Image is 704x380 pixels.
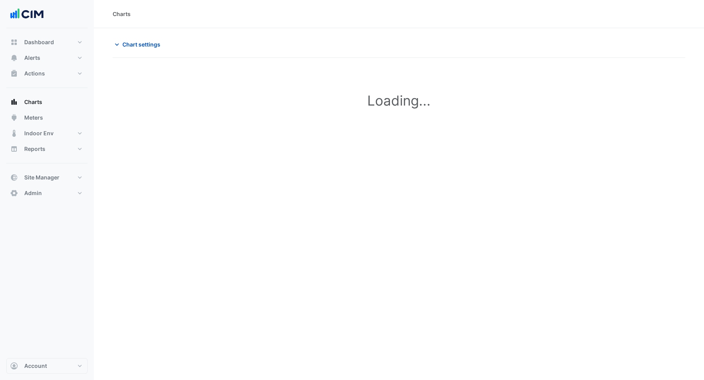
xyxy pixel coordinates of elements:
[6,185,88,201] button: Admin
[24,98,42,106] span: Charts
[113,38,165,51] button: Chart settings
[6,66,88,81] button: Actions
[6,141,88,157] button: Reports
[6,170,88,185] button: Site Manager
[10,189,18,197] app-icon: Admin
[6,125,88,141] button: Indoor Env
[24,54,40,62] span: Alerts
[10,114,18,122] app-icon: Meters
[24,189,42,197] span: Admin
[6,94,88,110] button: Charts
[24,70,45,77] span: Actions
[130,92,668,109] h1: Loading...
[10,38,18,46] app-icon: Dashboard
[6,50,88,66] button: Alerts
[6,34,88,50] button: Dashboard
[6,110,88,125] button: Meters
[24,114,43,122] span: Meters
[24,145,45,153] span: Reports
[10,145,18,153] app-icon: Reports
[10,98,18,106] app-icon: Charts
[10,129,18,137] app-icon: Indoor Env
[9,6,45,22] img: Company Logo
[24,174,59,181] span: Site Manager
[6,358,88,374] button: Account
[113,10,131,18] div: Charts
[10,54,18,62] app-icon: Alerts
[122,40,160,48] span: Chart settings
[24,129,54,137] span: Indoor Env
[24,362,47,370] span: Account
[24,38,54,46] span: Dashboard
[10,174,18,181] app-icon: Site Manager
[10,70,18,77] app-icon: Actions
